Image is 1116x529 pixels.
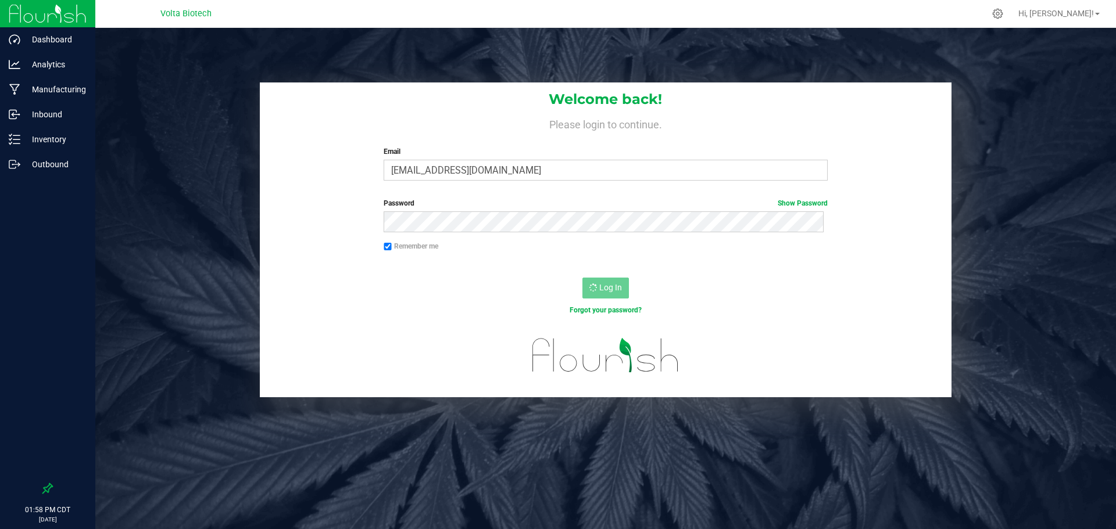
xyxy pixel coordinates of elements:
inline-svg: Manufacturing [9,84,20,95]
p: Manufacturing [20,82,90,96]
span: Password [384,199,414,207]
div: Manage settings [990,8,1005,19]
span: Volta Biotech [160,9,212,19]
a: Forgot your password? [570,306,642,314]
button: Log In [582,278,629,298]
inline-svg: Inbound [9,109,20,120]
p: Inventory [20,132,90,146]
inline-svg: Outbound [9,159,20,170]
span: Log In [599,283,622,292]
p: Dashboard [20,33,90,46]
inline-svg: Dashboard [9,34,20,45]
p: Outbound [20,157,90,171]
img: flourish_logo.svg [519,328,692,383]
p: Inbound [20,107,90,121]
a: Show Password [778,199,828,207]
h4: Please login to continue. [260,116,952,130]
label: Pin the sidebar to full width on large screens [42,483,53,494]
inline-svg: Inventory [9,134,20,145]
p: 01:58 PM CDT [5,505,90,515]
label: Remember me [384,241,438,251]
input: Remember me [384,243,392,251]
inline-svg: Analytics [9,59,20,70]
label: Email [384,146,828,157]
h1: Welcome back! [260,92,952,107]
span: Hi, [PERSON_NAME]! [1018,9,1094,18]
p: [DATE] [5,515,90,524]
p: Analytics [20,57,90,71]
